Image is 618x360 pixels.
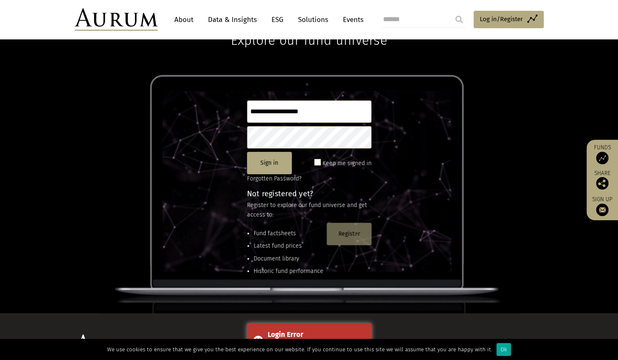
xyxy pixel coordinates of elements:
a: ESG [267,12,288,27]
div: Login Error [268,329,365,340]
a: About [170,12,198,27]
img: Aurum [75,8,158,31]
a: Log in/Register [474,11,544,28]
img: Share this post [596,177,608,190]
label: Keep me signed in [322,158,371,168]
div: Share [591,170,614,190]
span: Log in/Register [480,14,523,24]
img: Sign up to our newsletter [596,204,608,216]
a: Events [339,12,364,27]
li: Historic fund performance [254,267,323,276]
img: Access Funds [596,152,608,164]
p: Register to explore our fund universe and get access to: [247,201,371,219]
div: Ok [496,343,511,356]
input: Submit [451,11,467,28]
li: Fund factsheets [254,229,323,238]
a: Funds [591,144,614,164]
li: Latest fund prices [254,241,323,251]
li: Document library [254,254,323,263]
button: Sign in [247,152,292,174]
a: Solutions [294,12,332,27]
img: Aurum Logo [75,334,158,357]
a: Sign up [591,196,614,216]
a: Forgotten Password? [247,175,301,182]
button: Register [327,223,371,245]
h4: Not registered yet? [247,190,371,197]
a: Data & Insights [204,12,261,27]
